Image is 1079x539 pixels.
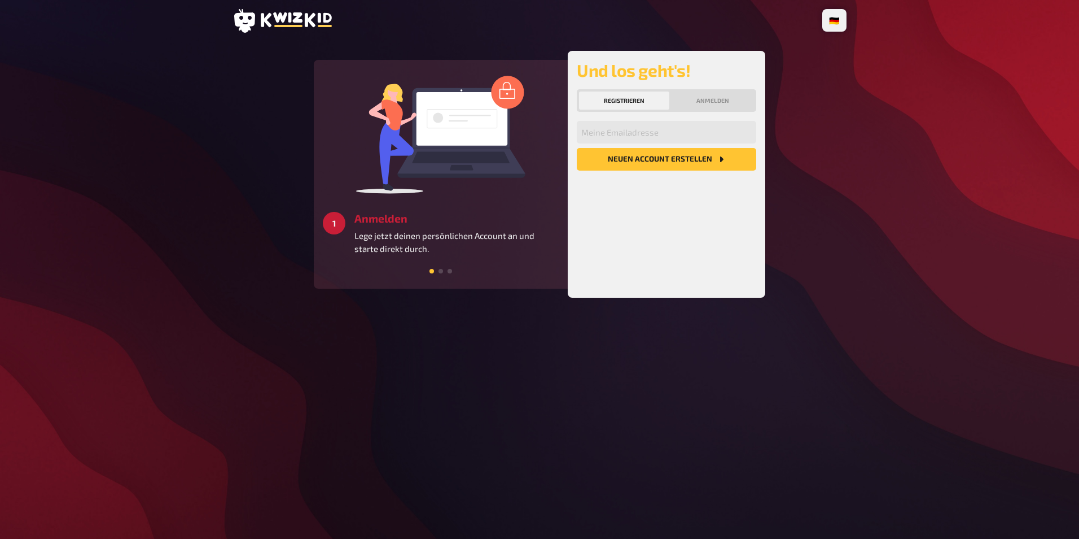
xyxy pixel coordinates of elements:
[354,212,559,225] h3: Anmelden
[672,92,754,110] button: Anmelden
[323,212,345,234] div: 1
[354,229,559,255] p: Lege jetzt deinen persönlichen Account an und starte direkt durch.
[579,92,669,110] button: Registrieren
[577,148,756,171] button: Neuen Account Erstellen
[577,121,756,144] input: Meine Emailadresse
[824,11,844,29] li: 🇩🇪
[577,60,756,80] h2: Und los geht's!
[356,75,525,194] img: log in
